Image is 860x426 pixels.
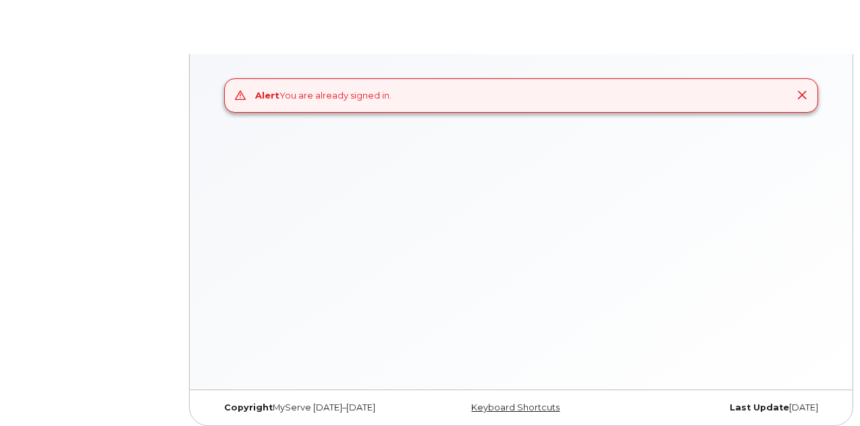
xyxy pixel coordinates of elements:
strong: Last Update [730,402,789,412]
div: [DATE] [624,402,828,413]
strong: Alert [255,90,279,101]
a: Keyboard Shortcuts [471,402,560,412]
div: MyServe [DATE]–[DATE] [214,402,419,413]
div: You are already signed in. [255,89,392,102]
strong: Copyright [224,402,273,412]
